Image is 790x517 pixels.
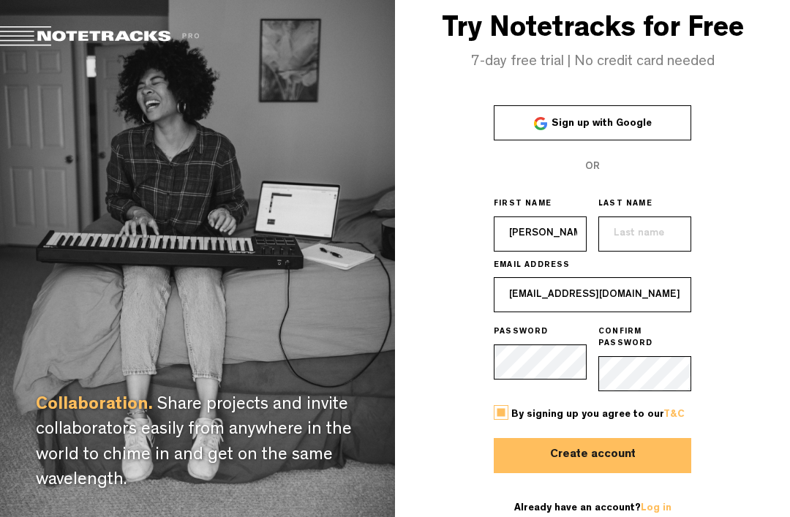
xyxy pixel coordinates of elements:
a: Log in [641,503,671,513]
a: T&C [663,410,685,420]
input: Last name [598,216,691,252]
span: CONFIRM PASSWORD [598,327,691,350]
h3: Try Notetracks for Free [395,15,790,47]
span: Already have an account? [514,503,671,513]
input: Email [494,277,691,312]
span: Sign up with Google [552,118,652,129]
button: Create account [494,438,691,473]
span: PASSWORD [494,327,549,339]
span: EMAIL ADDRESS [494,260,571,272]
span: OR [585,162,600,172]
input: First name [494,216,587,252]
span: FIRST NAME [494,199,552,211]
span: LAST NAME [598,199,652,211]
span: Share projects and invite collaborators easily from anywhere in the world to chime in and get on ... [36,397,352,490]
h4: 7-day free trial | No credit card needed [395,54,790,70]
span: Collaboration. [36,397,153,415]
span: By signing up you agree to our [511,410,685,420]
